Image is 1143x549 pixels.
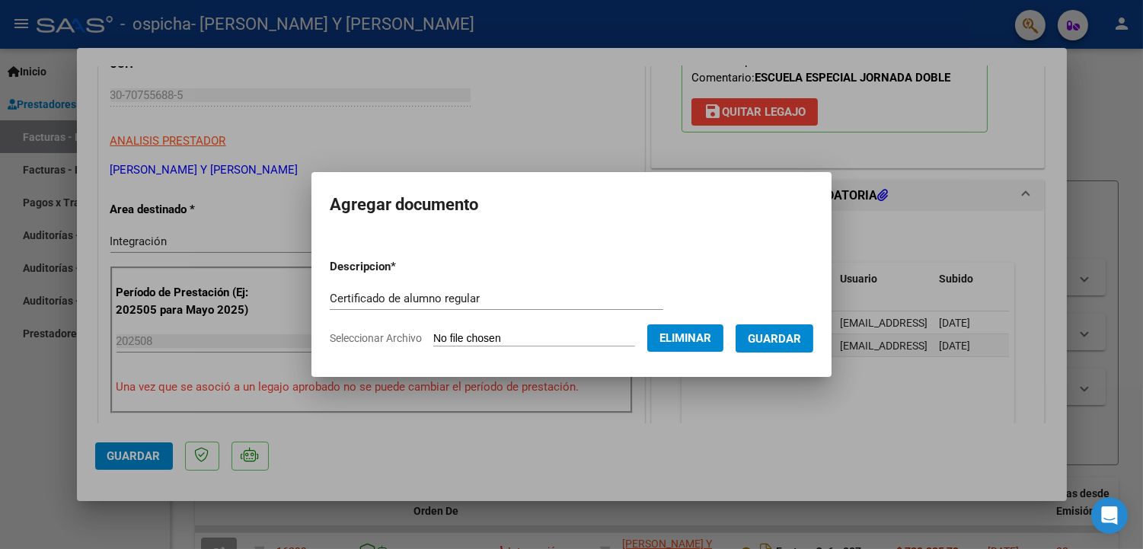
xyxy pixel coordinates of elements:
h2: Agregar documento [330,190,813,219]
span: Eliminar [659,331,711,345]
span: Guardar [748,332,801,346]
p: Descripcion [330,258,475,276]
button: Guardar [736,324,813,353]
div: Open Intercom Messenger [1091,497,1128,534]
span: Seleccionar Archivo [330,332,422,344]
button: Eliminar [647,324,723,352]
